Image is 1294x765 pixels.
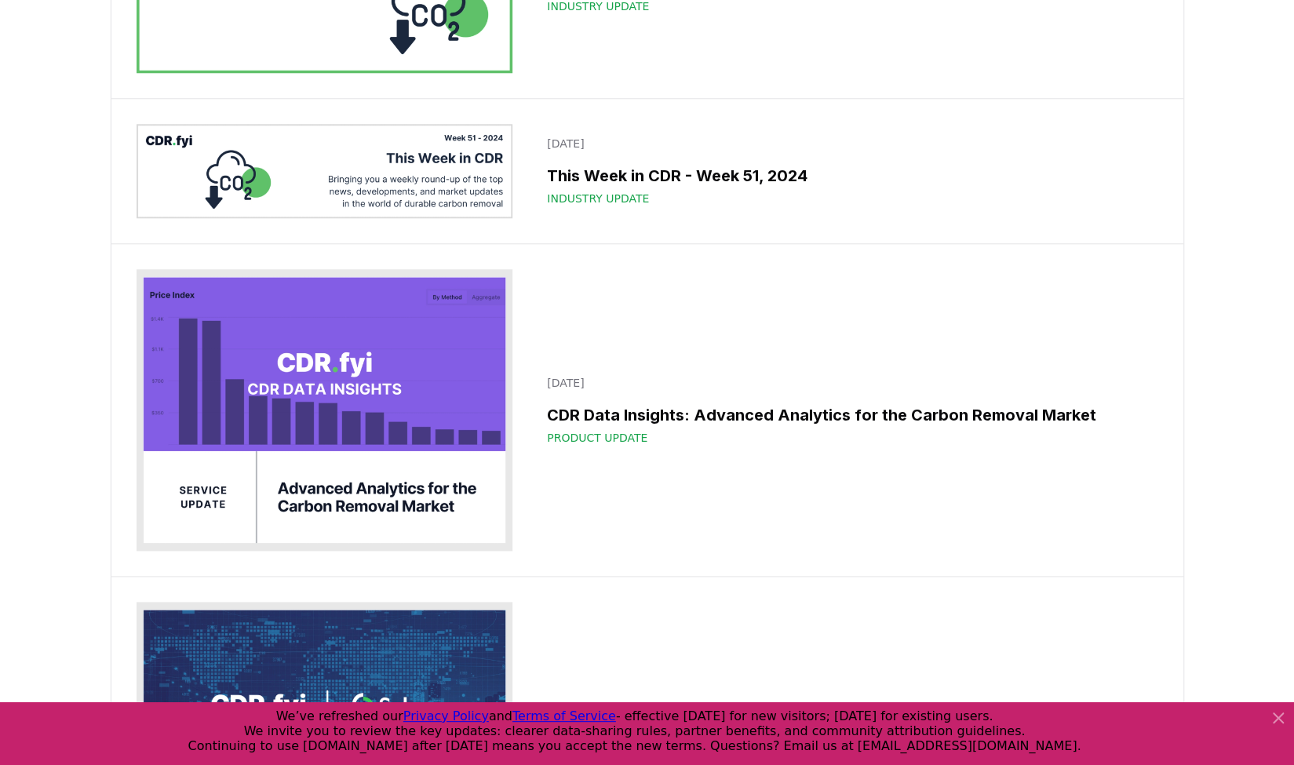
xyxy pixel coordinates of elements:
[137,124,513,218] img: This Week in CDR - Week 51, 2024 blog post image
[547,136,1148,151] p: [DATE]
[547,375,1148,391] p: [DATE]
[137,269,513,552] img: CDR Data Insights: Advanced Analytics for the Carbon Removal Market blog post image
[538,366,1157,455] a: [DATE]CDR Data Insights: Advanced Analytics for the Carbon Removal MarketProduct Update
[547,403,1148,427] h3: CDR Data Insights: Advanced Analytics for the Carbon Removal Market
[547,430,647,446] span: Product Update
[547,191,649,206] span: Industry Update
[538,126,1157,216] a: [DATE]This Week in CDR - Week 51, 2024Industry Update
[547,164,1148,188] h3: This Week in CDR - Week 51, 2024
